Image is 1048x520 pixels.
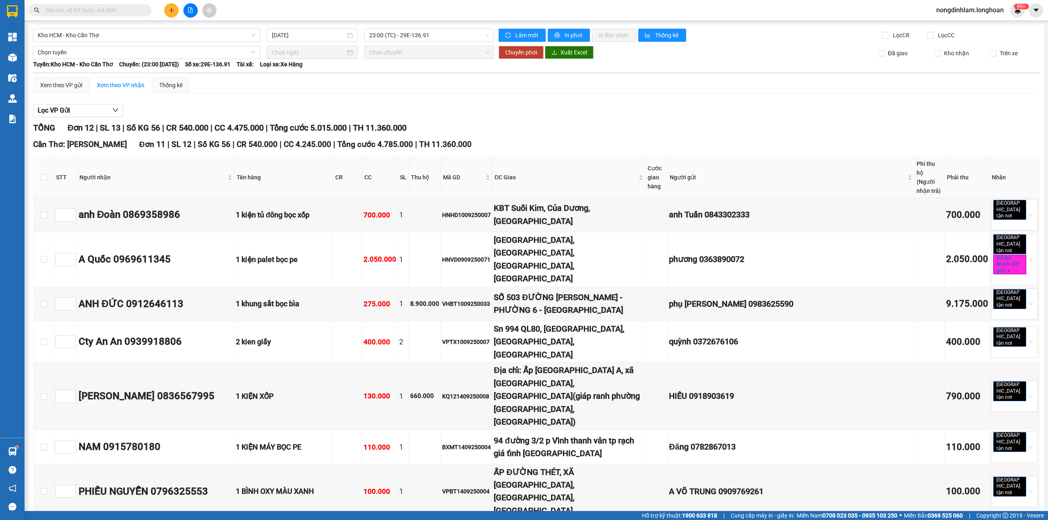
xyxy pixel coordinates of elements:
span: Lọc CR [890,31,911,40]
strong: 0708 023 035 - 0935 103 250 [822,512,897,519]
span: question-circle [9,466,16,474]
span: file-add [187,7,193,13]
span: printer [554,32,561,39]
div: 700.000 [364,210,396,221]
div: KQ121409250008 [442,392,491,401]
div: HNHD1009250007 [442,210,491,219]
span: Tổng cước 5.015.000 [270,123,347,133]
th: STT [54,157,77,198]
div: SỐ 503 ĐƯỜNG [PERSON_NAME] - PHƯỜNG 6 - [GEOGRAPHIC_DATA] [494,291,644,317]
th: Tên hàng [235,157,333,198]
div: VPBT1409250004 [442,487,491,496]
span: [GEOGRAPHIC_DATA] tận nơi [993,477,1026,497]
span: ĐC Giao [495,173,637,182]
th: Phải thu [945,157,990,198]
span: | [167,140,169,149]
img: warehouse-icon [8,74,17,82]
strong: 1900 633 818 [682,512,717,519]
div: Nhãn [992,173,1037,182]
span: Xuất Excel [560,48,587,57]
span: [GEOGRAPHIC_DATA] tận nơi [993,200,1026,220]
span: aim [206,7,212,13]
span: close [1013,303,1017,307]
div: quỳnh 0372676106 [669,335,913,348]
div: KBT Suối Kim, Của Dương, [GEOGRAPHIC_DATA] [494,202,644,228]
span: Số xe: 29E-136.91 [185,60,230,69]
div: 1 [399,209,407,221]
span: close [1013,491,1017,495]
td: HNVD0909250071 [441,232,492,287]
div: 275.000 [364,298,396,310]
b: Tuyến: Kho HCM - Kho Cần Thơ [33,61,113,68]
div: 2 [399,336,407,348]
span: close [1013,396,1017,400]
span: Mã GD [443,173,484,182]
span: Lọc CC [935,31,956,40]
div: 110.000 [946,440,988,454]
span: [GEOGRAPHIC_DATA] tận nơi [993,234,1026,254]
div: 100.000 [946,484,988,499]
th: CC [362,157,398,198]
button: plus [164,3,178,18]
span: close [1013,214,1017,218]
span: TH 11.360.000 [353,123,407,133]
sup: 1 [16,446,18,448]
span: close [1007,269,1011,273]
span: Đơn 12 [68,123,94,133]
div: 2 kien giấy [236,336,332,348]
span: Lọc VP Gửi [38,105,70,115]
div: Thống kê [159,81,183,90]
span: Người nhận [79,173,226,182]
span: Hỗ trợ kỹ thuật: [642,511,717,520]
td: VPTX1009250007 [441,321,492,363]
span: bar-chart [645,32,652,39]
span: | [280,140,282,149]
span: download [551,50,557,56]
div: 1 BÌNH OXY MÀU XANH [236,486,332,497]
span: caret-down [1032,7,1040,14]
div: 1 [399,391,407,402]
input: Tìm tên, số ĐT hoặc mã đơn [45,6,142,15]
span: Tổng cước 4.785.000 [337,140,413,149]
button: printerIn phơi [548,29,590,42]
div: [GEOGRAPHIC_DATA], [GEOGRAPHIC_DATA], [GEOGRAPHIC_DATA], [GEOGRAPHIC_DATA] [494,234,644,285]
span: Miền Nam [797,511,897,520]
span: | [162,123,164,133]
div: phụ [PERSON_NAME] 0983625590 [669,298,913,310]
div: 1 [399,254,407,265]
span: close [1013,249,1017,253]
div: 1 KIỆN XỐP [236,391,332,402]
div: 2.050.000 [946,252,988,267]
span: SL 12 [172,140,192,149]
strong: 0369 525 060 [928,512,963,519]
div: 1 [399,298,407,310]
span: Miền Bắc [904,511,963,520]
div: 8.900.000 [410,299,439,309]
span: | [349,123,351,133]
span: Tài xế: [237,60,254,69]
th: SL [398,157,409,198]
span: CC 4.475.000 [215,123,264,133]
div: A VÕ TRUNG 0909769261 [669,485,913,498]
td: VHBT1009250033 [441,287,492,321]
span: [GEOGRAPHIC_DATA] tận nơi [993,289,1026,309]
span: | [233,140,235,149]
input: 14/09/2025 [272,31,346,40]
span: [GEOGRAPHIC_DATA] tận nơi [993,432,1026,452]
span: Đã gọi khách (VP gửi) [993,255,1026,275]
button: file-add [183,3,198,18]
span: copyright [1003,513,1008,518]
div: 1 KIỆN MÁY BỌC PE [236,441,332,453]
span: close [1013,446,1017,450]
div: ANH ĐỨC 0912646113 [79,296,233,312]
div: HIẾU 0918903619 [669,390,913,402]
div: Địa chỉ: Ấp [GEOGRAPHIC_DATA] A, xã [GEOGRAPHIC_DATA], [GEOGRAPHIC_DATA](giáp ranh phường [GEOGRA... [494,364,644,428]
div: 700.000 [946,208,988,222]
span: Cần Thơ: [PERSON_NAME] [33,140,127,149]
span: | [122,123,124,133]
div: HNVD0909250071 [442,255,491,264]
div: Xem theo VP gửi [40,81,82,90]
div: anh Đoàn 0869358986 [79,207,233,223]
div: ẤP ĐƯỜNG THÉT, XÃ [GEOGRAPHIC_DATA], [GEOGRAPHIC_DATA], [GEOGRAPHIC_DATA] [494,466,644,518]
div: Xem theo VP nhận [97,81,145,90]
